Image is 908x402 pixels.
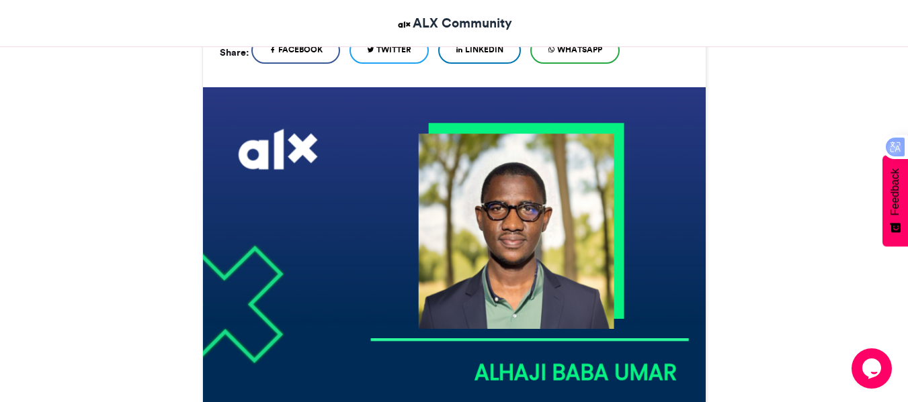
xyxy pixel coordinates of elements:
span: Facebook [278,44,323,56]
span: LinkedIn [465,44,503,56]
a: ALX Community [396,13,512,33]
a: LinkedIn [438,37,521,64]
a: Facebook [251,37,340,64]
span: WhatsApp [557,44,602,56]
button: Feedback - Show survey [882,155,908,246]
a: WhatsApp [530,37,620,64]
iframe: chat widget [852,348,895,389]
span: Twitter [376,44,411,56]
h5: Share: [220,44,249,61]
span: Feedback [889,168,901,215]
a: Twitter [349,37,429,64]
img: ALX Community [396,16,413,33]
